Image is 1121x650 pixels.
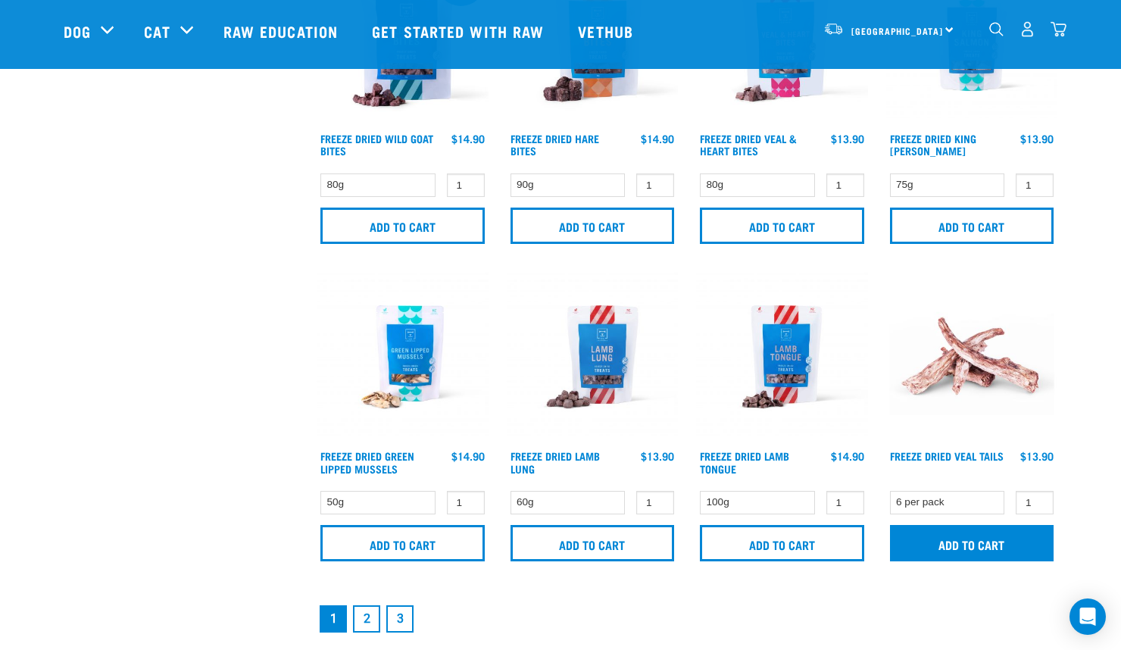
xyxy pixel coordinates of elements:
img: RE Product Shoot 2023 Nov8575 [696,271,868,443]
input: 1 [447,491,485,514]
div: $13.90 [831,133,864,145]
div: $14.90 [451,133,485,145]
div: Open Intercom Messenger [1069,598,1106,635]
input: 1 [636,491,674,514]
input: 1 [1016,173,1054,197]
a: Goto page 2 [353,605,380,633]
input: Add to cart [700,208,864,244]
input: Add to cart [511,525,675,561]
input: Add to cart [890,525,1054,561]
input: Add to cart [890,208,1054,244]
img: home-icon-1@2x.png [989,22,1004,36]
span: [GEOGRAPHIC_DATA] [851,28,943,33]
a: Dog [64,20,91,42]
div: $14.90 [831,450,864,462]
a: Page 1 [320,605,347,633]
a: Get started with Raw [357,1,563,61]
a: Freeze Dried Green Lipped Mussels [320,453,414,470]
nav: pagination [317,602,1057,636]
div: $13.90 [641,450,674,462]
input: Add to cart [320,208,485,244]
img: RE Product Shoot 2023 Nov8551 [317,271,489,443]
img: home-icon@2x.png [1051,21,1066,37]
img: FD Veal Tail White Background [886,271,1058,443]
input: Add to cart [320,525,485,561]
a: Freeze Dried Veal Tails [890,453,1004,458]
a: Cat [144,20,170,42]
a: Freeze Dried Lamb Lung [511,453,600,470]
div: $13.90 [1020,133,1054,145]
input: 1 [636,173,674,197]
a: Raw Education [208,1,357,61]
a: Goto page 3 [386,605,414,633]
input: 1 [447,173,485,197]
input: 1 [1016,491,1054,514]
a: Freeze Dried Hare Bites [511,136,599,153]
div: $13.90 [1020,450,1054,462]
input: 1 [826,491,864,514]
div: $14.90 [451,450,485,462]
a: Freeze Dried Lamb Tongue [700,453,789,470]
input: 1 [826,173,864,197]
a: Vethub [563,1,652,61]
a: Freeze Dried Wild Goat Bites [320,136,433,153]
a: Freeze Dried Veal & Heart Bites [700,136,797,153]
img: user.png [1020,21,1035,37]
div: $14.90 [641,133,674,145]
img: RE Product Shoot 2023 Nov8571 [507,271,679,443]
input: Add to cart [700,525,864,561]
a: Freeze Dried King [PERSON_NAME] [890,136,976,153]
input: Add to cart [511,208,675,244]
img: van-moving.png [823,22,844,36]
